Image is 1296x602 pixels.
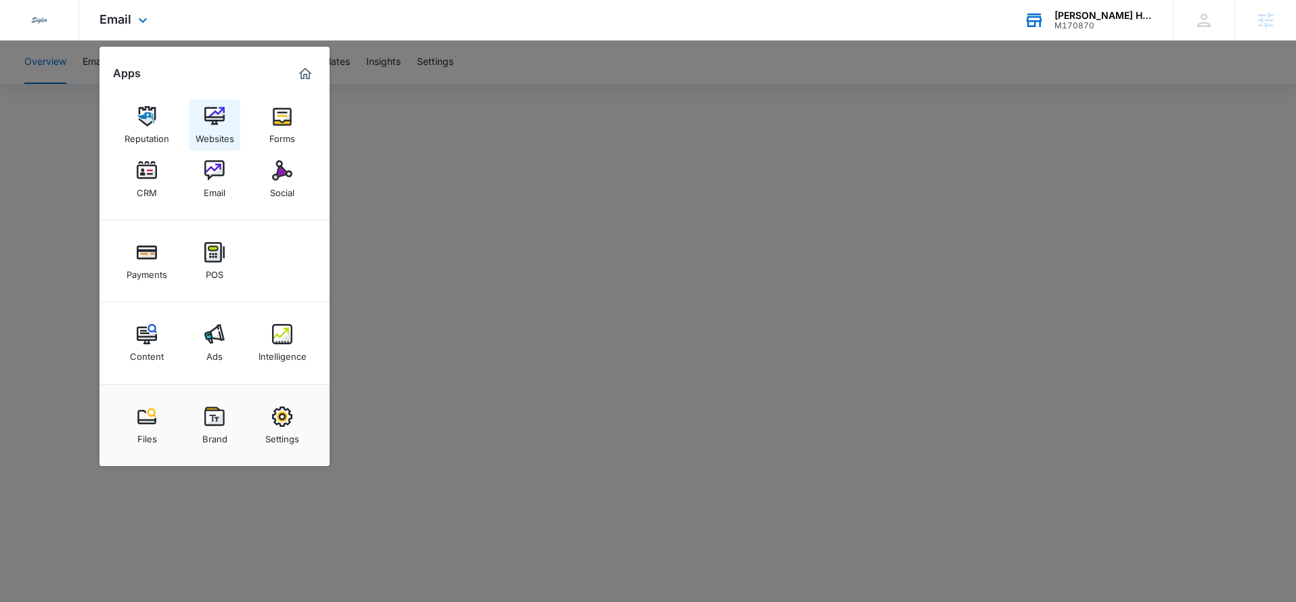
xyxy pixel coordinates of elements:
div: Websites [196,126,234,144]
a: POS [189,235,240,287]
img: Sigler Corporate [27,8,51,32]
a: Email [189,154,240,205]
a: Social [256,154,308,205]
div: Brand [202,427,227,444]
div: account name [1054,10,1153,21]
a: Intelligence [256,317,308,369]
div: POS [206,262,223,280]
h2: Apps [113,67,141,80]
div: Reputation [125,126,169,144]
a: Files [121,400,173,451]
div: Files [137,427,157,444]
div: Content [130,344,164,362]
a: Settings [256,400,308,451]
a: Ads [189,317,240,369]
div: CRM [137,181,157,198]
a: Content [121,317,173,369]
div: Ads [206,344,223,362]
div: Payments [127,262,167,280]
a: Forms [256,99,308,151]
div: account id [1054,21,1153,30]
div: Intelligence [259,344,307,362]
span: Email [99,12,131,26]
div: Settings [265,427,299,444]
a: Websites [189,99,240,151]
a: Marketing 360® Dashboard [294,63,316,85]
div: Social [270,181,294,198]
a: Brand [189,400,240,451]
a: Payments [121,235,173,287]
a: CRM [121,154,173,205]
div: Forms [269,126,295,144]
div: Email [204,181,225,198]
a: Reputation [121,99,173,151]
